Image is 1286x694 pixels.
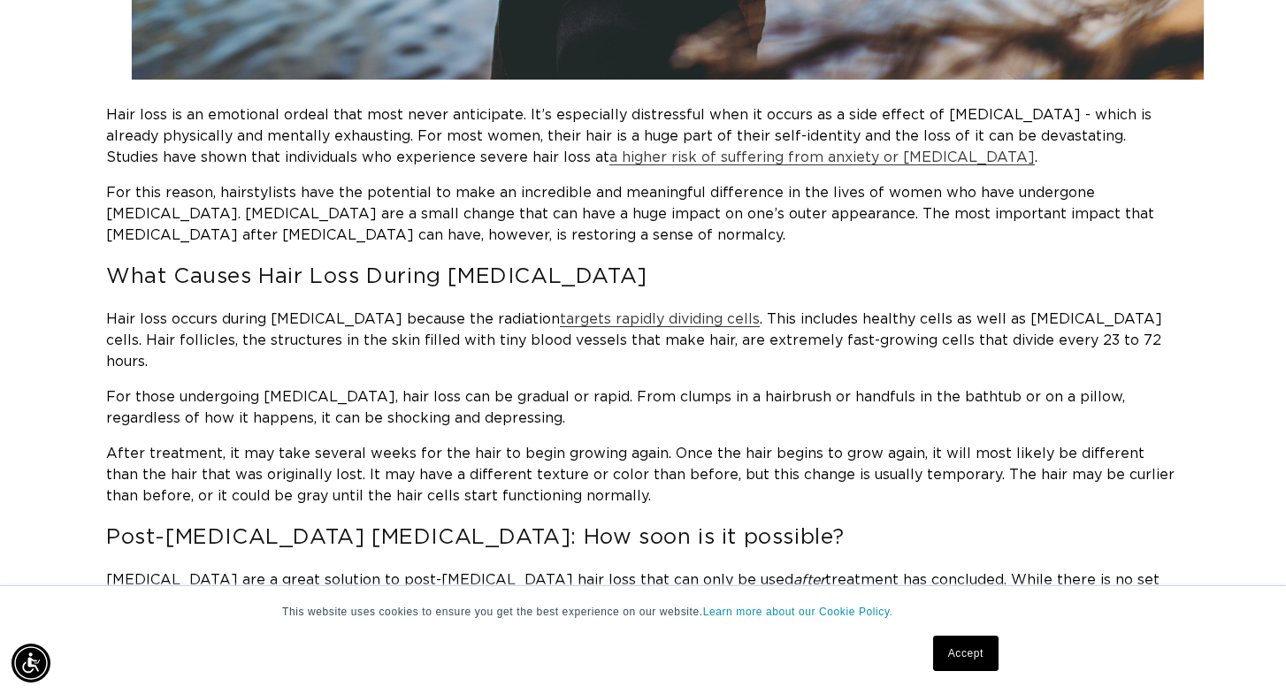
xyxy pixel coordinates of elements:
[106,312,560,326] span: Hair loss occurs during [MEDICAL_DATA] because the radiation
[11,644,50,683] div: Accessibility Menu
[106,446,1175,503] span: After treatment, it may take several weeks for the hair to begin growing again. Once the hair beg...
[793,573,825,587] span: after
[933,636,999,671] a: Accept
[282,604,1004,620] p: This website uses cookies to ensure you get the best experience on our website.
[106,108,1152,164] span: Hair loss is an emotional ordeal that most never anticipate. It’s especially distressful when it ...
[106,186,1154,242] span: For this reason, hairstylists have the potential to make an incredible and meaningful difference ...
[609,150,1035,164] a: a higher risk of suffering from anxiety or [MEDICAL_DATA]
[106,527,845,548] span: Post-[MEDICAL_DATA] [MEDICAL_DATA]: How soon is it possible?
[106,266,647,287] span: What Causes Hair Loss During [MEDICAL_DATA]
[106,390,1125,425] span: For those undergoing [MEDICAL_DATA], hair loss can be gradual or rapid. From clumps in a hairbrus...
[106,573,793,587] span: [MEDICAL_DATA] are a great solution to post-[MEDICAL_DATA] hair loss that can only be used
[1035,150,1037,164] span: .
[703,606,893,618] a: Learn more about our Cookie Policy.
[560,312,760,326] a: targets rapidly dividing cells
[106,312,1162,369] span: . This includes healthy cells as well as [MEDICAL_DATA] cells. Hair follicles, the structures in ...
